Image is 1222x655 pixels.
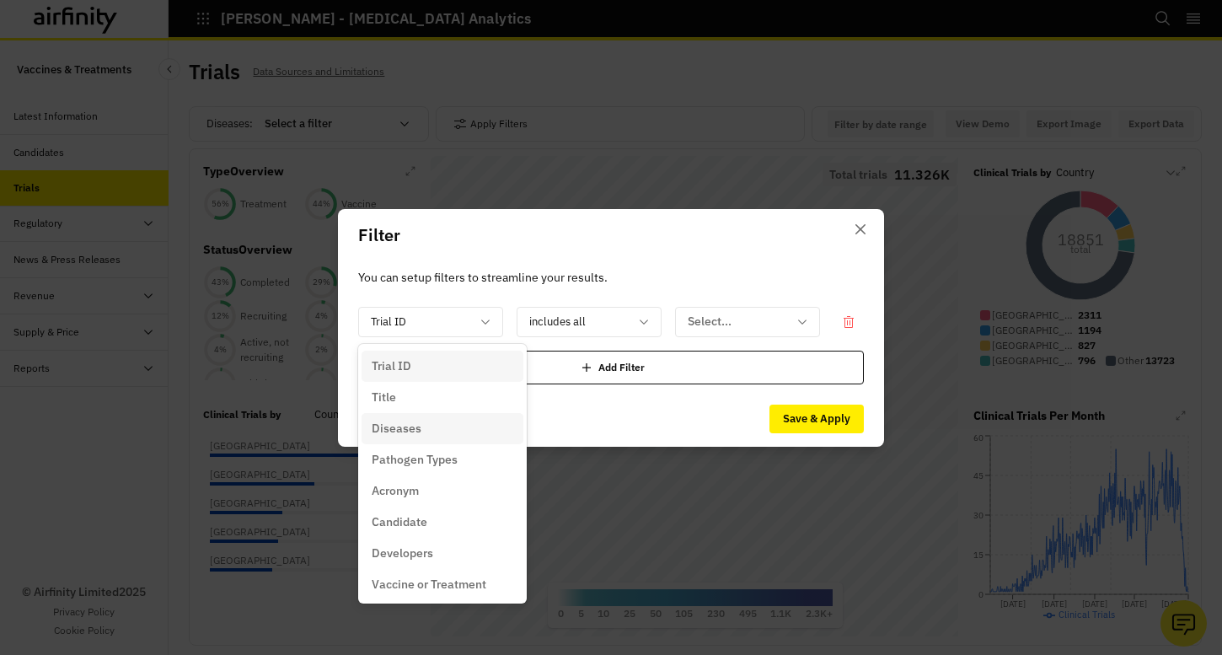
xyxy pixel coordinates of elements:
p: Trial ID [372,357,411,375]
header: Filter [338,209,884,261]
p: Title [372,389,396,406]
p: Vaccine or Treatment [372,576,486,593]
p: Acronym [372,482,419,500]
div: Add Filter [358,351,864,384]
button: Save & Apply [769,405,864,433]
p: Candidate [372,513,427,531]
p: Pathogen Types [372,451,458,469]
p: Developers [372,545,433,562]
p: You can setup filters to streamline your results. [358,268,864,287]
p: Diseases [372,420,421,438]
button: Close [847,216,874,243]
